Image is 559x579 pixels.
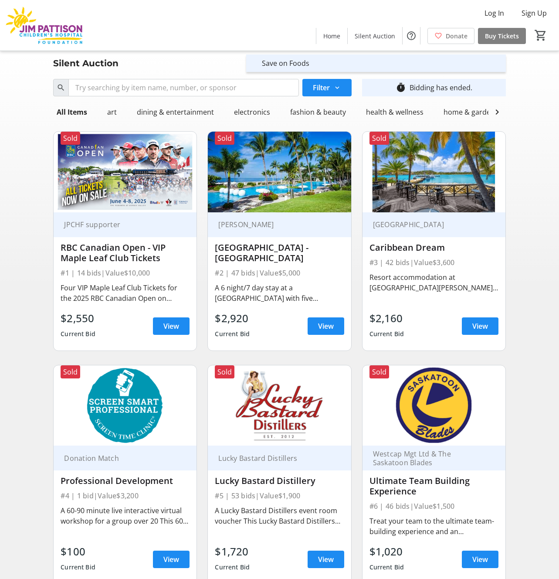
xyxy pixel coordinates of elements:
div: art [104,103,120,121]
a: View [462,551,498,568]
img: RBC Canadian Open - VIP Maple Leaf Club Tickets [54,132,196,212]
div: Four VIP Maple Leaf Club Tickets for the 2025 RBC Canadian Open on [DATE] to [DATE] at [GEOGRAPHI... [61,283,190,303]
div: Westcap Mgt Ltd & The Saskatoon Blades [369,450,488,467]
div: Current Bid [215,559,250,575]
input: Try searching by item name, number, or sponsor [68,79,298,96]
button: Filter [302,79,352,96]
mat-icon: timer_outline [396,82,406,93]
span: View [163,321,179,331]
div: Caribbean Dream [369,242,498,253]
span: View [472,321,488,331]
div: $2,920 [215,310,250,326]
div: A Lucky Bastard Distillers event room voucher This Lucky Bastard Distillers Event Room Voucher al... [215,505,344,526]
div: Sold [61,365,80,378]
div: Treat your team to the ultimate team-building experience and an unforgettable start to the season... [369,516,498,537]
button: Cart [533,27,549,43]
div: Sold [61,132,80,145]
span: Filter [313,82,330,93]
div: Current Bid [215,326,250,342]
div: Professional Development [61,476,190,486]
div: #2 | 47 bids | Value $5,000 [215,267,344,279]
div: [GEOGRAPHIC_DATA] - [GEOGRAPHIC_DATA] [215,242,344,263]
button: Help [403,27,420,44]
div: JPCHF supporter [61,220,179,229]
div: $2,550 [61,310,95,326]
div: Current Bid [61,326,95,342]
span: Sign Up [522,8,547,18]
img: Lucky Bastard Distillery [208,365,351,446]
div: Save on Foods [262,56,504,70]
span: View [318,321,334,331]
div: $100 [61,544,95,559]
div: $1,720 [215,544,250,559]
div: electronics [230,103,274,121]
div: All Items [53,103,91,121]
span: View [318,554,334,565]
div: Sold [215,132,234,145]
div: home & garden [440,103,498,121]
img: Professional Development [54,365,196,446]
a: Donate [427,28,474,44]
div: [GEOGRAPHIC_DATA] [369,220,488,229]
div: Sold [215,365,234,378]
a: View [153,317,190,335]
div: Lucky Bastard Distillery [215,476,344,486]
span: Silent Auction [355,31,395,41]
div: Lucky Bastard Distillers [215,454,333,463]
span: Log In [484,8,504,18]
div: #3 | 42 bids | Value $3,600 [369,256,498,269]
div: Current Bid [61,559,95,575]
a: Buy Tickets [478,28,526,44]
div: Sold [369,365,389,378]
img: Mayan Palace Resort - Mexico [208,132,351,212]
div: Bidding has ended. [410,82,472,93]
span: Donate [446,31,468,41]
div: [PERSON_NAME] [215,220,333,229]
div: dining & entertainment [133,103,217,121]
span: Buy Tickets [485,31,519,41]
div: #6 | 46 bids | Value $1,500 [369,500,498,512]
a: View [153,551,190,568]
div: Resort accommodation at [GEOGRAPHIC_DATA][PERSON_NAME] Antigua for up to 3 rooms (double occupanc... [369,272,498,293]
div: $2,160 [369,310,404,326]
div: Ultimate Team Building Experience [369,476,498,497]
div: A 6 night/7 day stay at a [GEOGRAPHIC_DATA] with five locations to choose from: [GEOGRAPHIC_DATA]... [215,283,344,303]
img: Caribbean Dream [363,132,505,212]
a: Home [316,28,347,44]
div: #4 | 1 bid | Value $3,200 [61,490,190,502]
button: Log In [478,6,511,20]
div: Silent Auction [48,56,124,70]
div: fashion & beauty [287,103,349,121]
div: health & wellness [363,103,427,121]
div: RBC Canadian Open - VIP Maple Leaf Club Tickets [61,242,190,263]
div: Sold [369,132,389,145]
span: View [163,554,179,565]
div: #5 | 53 bids | Value $1,900 [215,490,344,502]
a: Silent Auction [348,28,402,44]
a: View [308,317,344,335]
div: Current Bid [369,326,404,342]
span: Home [323,31,340,41]
a: View [308,551,344,568]
img: Jim Pattison Children's Hospital Foundation's Logo [5,3,83,47]
div: $1,020 [369,544,404,559]
a: View [462,317,498,335]
span: View [472,554,488,565]
button: Sign Up [515,6,554,20]
div: Current Bid [369,559,404,575]
div: A 60-90 minute live interactive virtual workshop for a group over 20 This 60-90 minute LIVE inter... [61,505,190,526]
div: #1 | 14 bids | Value $10,000 [61,267,190,279]
img: Ultimate Team Building Experience [363,365,505,446]
div: Donation Match [61,454,179,463]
